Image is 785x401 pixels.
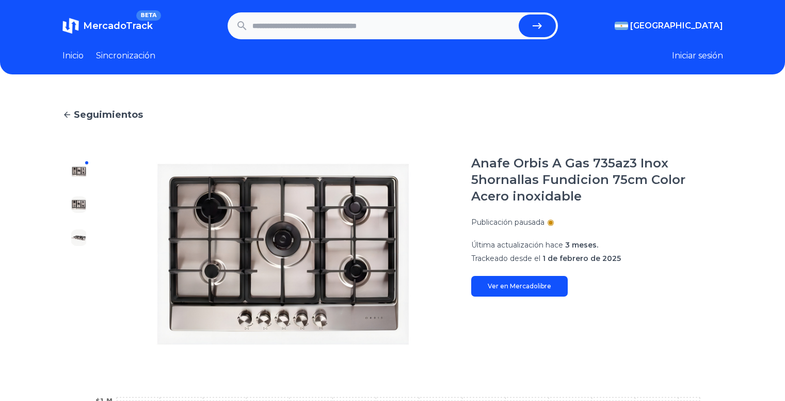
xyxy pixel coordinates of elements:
[71,196,87,213] img: Anafe Orbis A Gas 735az3 Inox 5hornallas Fundicion 75cm Color Acero inoxidable
[71,263,87,279] img: Anafe Orbis A Gas 735az3 Inox 5hornallas Fundicion 75cm Color Acero inoxidable
[672,51,723,60] font: Iniciar sesión
[471,218,544,227] font: Publicación pausada
[471,240,563,250] font: Última actualización hace
[96,50,155,62] a: Sincronización
[116,155,451,353] img: Anafe Orbis A Gas 735az3 Inox 5hornallas Fundicion 75cm Color Acero inoxidable
[62,18,79,34] img: MercadoTrack
[62,51,84,60] font: Inicio
[488,282,551,290] font: Ver en Mercadolibre
[615,20,723,32] button: [GEOGRAPHIC_DATA]
[471,254,540,263] font: Trackeado desde el
[565,240,598,250] font: 3 meses.
[83,20,153,32] font: MercadoTrack
[615,22,628,30] img: Argentina
[71,329,87,345] img: Anafe Orbis A Gas 735az3 Inox 5hornallas Fundicion 75cm Color Acero inoxidable
[471,156,685,204] font: Anafe Orbis A Gas 735az3 Inox 5hornallas Fundicion 75cm Color Acero inoxidable
[71,296,87,312] img: Anafe Orbis A Gas 735az3 Inox 5hornallas Fundicion 75cm Color Acero inoxidable
[471,276,568,297] a: Ver en Mercadolibre
[630,21,723,30] font: [GEOGRAPHIC_DATA]
[672,50,723,62] button: Iniciar sesión
[74,109,143,120] font: Seguimientos
[71,229,87,246] img: Anafe Orbis A Gas 735az3 Inox 5hornallas Fundicion 75cm Color Acero inoxidable
[96,51,155,60] font: Sincronización
[542,254,621,263] font: 1 de febrero de 2025
[140,12,156,19] font: BETA
[62,50,84,62] a: Inicio
[71,163,87,180] img: Anafe Orbis A Gas 735az3 Inox 5hornallas Fundicion 75cm Color Acero inoxidable
[62,18,153,34] a: MercadoTrackBETA
[62,107,723,122] a: Seguimientos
